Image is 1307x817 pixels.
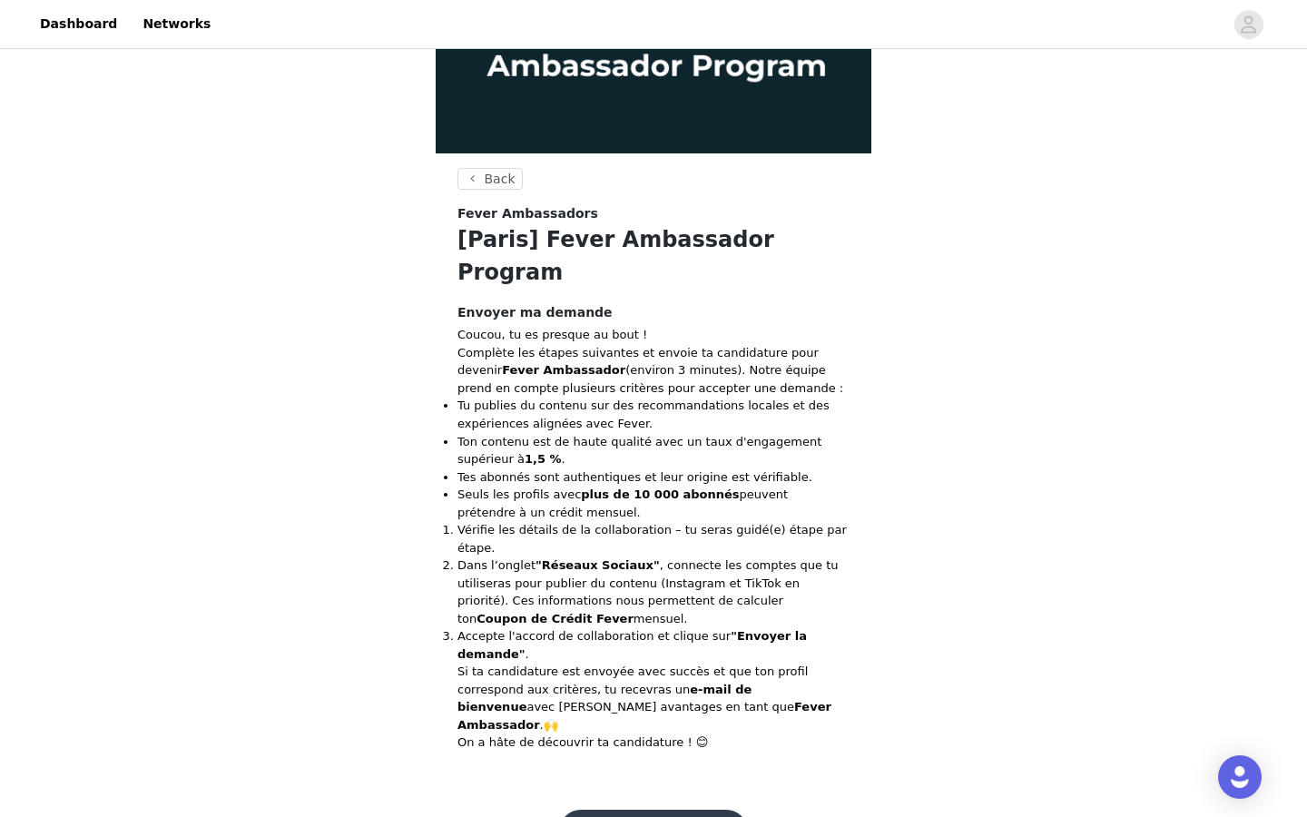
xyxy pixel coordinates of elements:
[457,223,850,289] h1: [Paris] Fever Ambassador Program
[581,487,739,501] strong: plus de 10 000 abonnés
[457,168,523,190] button: Back
[457,556,850,627] li: Dans l’onglet , connecte les comptes que tu utiliseras pour publier du contenu (Instagram et TikT...
[477,612,634,625] strong: Coupon de Crédit Fever
[457,521,850,556] li: Vérifie les détails de la collaboration – tu seras guidé(e) étape par étape.
[1218,755,1262,799] div: Open Intercom Messenger
[457,733,850,752] p: On a hâte de découvrir ta candidature ! 😊
[457,629,807,661] strong: "Envoyer la demande"
[457,486,850,521] li: Seuls les profils avec peuvent prétendre à un crédit mensuel.
[457,344,850,398] p: Complète les étapes suivantes et envoie ta candidature pour devenir (environ 3 minutes). Notre éq...
[457,700,831,732] strong: Fever Ambassador
[457,326,850,344] p: Coucou, tu es presque au bout !
[1240,10,1257,39] div: avatar
[457,627,850,663] li: Accepte l'accord de collaboration et clique sur .
[536,558,660,572] strong: "Réseaux Sociaux"
[132,4,221,44] a: Networks
[457,663,850,733] p: Si ta candidature est envoyée avec succès et que ton profil correspond aux critères, tu recevras ...
[457,433,850,468] li: Ton contenu est de haute qualité avec un taux d'engagement supérieur à .
[502,363,625,377] strong: Fever Ambassador
[457,468,850,487] li: Tes abonnés sont authentiques et leur origine est vérifiable.
[457,204,598,223] span: Fever Ambassadors
[457,303,850,322] h4: Envoyer ma demande
[457,397,850,432] li: Tu publies du contenu sur des recommandations locales et des expériences alignées avec Fever.
[29,4,128,44] a: Dashboard
[525,452,562,466] strong: 1,5 %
